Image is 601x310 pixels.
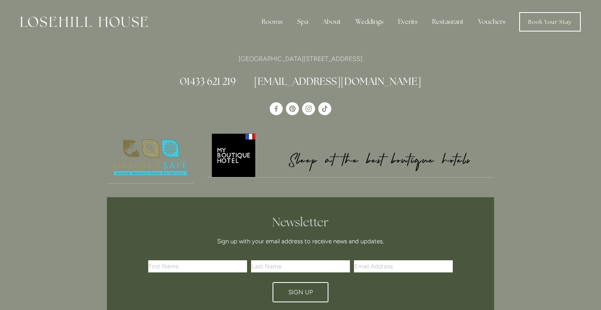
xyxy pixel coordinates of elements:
span: Sign Up [288,289,313,296]
div: Events [392,14,424,30]
h2: Newsletter [151,215,450,230]
p: [GEOGRAPHIC_DATA][STREET_ADDRESS] [107,53,494,64]
a: 01433 621 219 [180,75,236,88]
div: Rooms [255,14,289,30]
div: Weddings [349,14,390,30]
img: Nature's Safe - Logo [107,132,194,183]
a: My Boutique Hotel - Logo [207,132,494,177]
a: [EMAIL_ADDRESS][DOMAIN_NAME] [254,75,421,88]
input: First Name [148,260,247,272]
a: Instagram [302,102,315,115]
img: My Boutique Hotel - Logo [207,132,494,177]
a: Book Your Stay [519,12,581,32]
div: Spa [291,14,315,30]
input: Email Address [354,260,453,272]
a: TikTok [318,102,331,115]
a: Vouchers [472,14,512,30]
div: Restaurant [426,14,470,30]
p: Sign up with your email address to receive news and updates. [151,236,450,246]
img: Losehill House [20,17,148,27]
a: Pinterest [286,102,299,115]
a: Losehill House Hotel & Spa [270,102,283,115]
input: Last Name [251,260,350,272]
button: Sign Up [273,282,328,302]
a: Nature's Safe - Logo [107,132,194,183]
div: About [316,14,347,30]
